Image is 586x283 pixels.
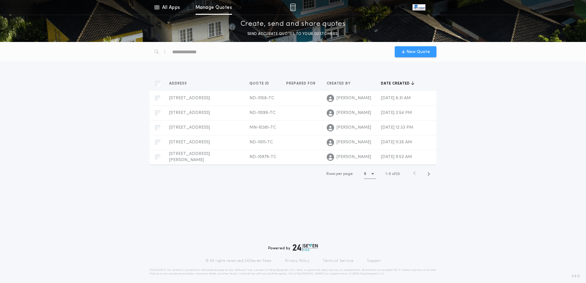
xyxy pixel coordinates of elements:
a: Privacy Policy [285,258,310,263]
a: [URL][DOMAIN_NAME] [294,273,324,275]
span: [PERSON_NAME] [337,154,371,160]
span: ND-10979-TC [249,155,276,159]
span: [STREET_ADDRESS] [169,125,210,130]
span: [PERSON_NAME] [337,110,371,116]
button: Address [169,81,192,87]
span: of 23 [392,171,400,177]
a: Terms of Service [323,258,353,263]
span: 1 [386,172,387,176]
span: [DATE] 12:33 PM [381,125,413,130]
span: [STREET_ADDRESS] [169,96,210,100]
img: logo [293,244,318,251]
p: Create, send and share quotes [241,19,346,29]
span: ND-11099-TC [249,111,276,115]
span: [PERSON_NAME] [337,95,371,101]
div: Powered by [268,244,318,251]
span: Quote ID [249,81,270,86]
button: New Quote [395,46,436,57]
span: [PERSON_NAME] [337,125,371,131]
button: Quote ID [249,81,274,87]
span: [STREET_ADDRESS] [169,111,210,115]
button: 5 [364,169,376,179]
span: [STREET_ADDRESS] [169,140,210,145]
h1: 5 [364,171,366,177]
p: © All rights reserved. 24|Seven Fees [205,258,272,263]
span: 3.8.0 [572,274,580,279]
span: [DATE] 8:31 AM [381,96,411,100]
button: Date created [381,81,414,87]
a: Support [367,258,381,263]
img: vs-icon [413,4,425,10]
span: Date created [381,81,411,86]
p: DISCLAIMER: This estimate is provided for informational purposes only. 24|Seven Fees, a product o... [150,268,436,276]
span: [DATE] 2:54 PM [381,111,412,115]
p: SEND ACCURATE QUOTES TO YOUR CUSTOMERS. [247,31,339,37]
span: 5 [389,172,391,176]
span: Created by [327,81,352,86]
span: ND-11011-TC [249,140,273,145]
span: New Quote [406,49,430,55]
span: MN-10381-TC [249,125,276,130]
span: ND-11158-TC [249,96,274,100]
span: Prepared for [286,81,317,86]
span: [STREET_ADDRESS][PERSON_NAME] [169,152,210,162]
span: Rows per page: [326,172,354,176]
span: [DATE] 9:52 AM [381,155,412,159]
span: Address [169,81,188,86]
span: [DATE] 11:26 AM [381,140,412,145]
button: Created by [327,81,355,87]
img: img [290,4,296,11]
span: [PERSON_NAME] [337,139,371,145]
